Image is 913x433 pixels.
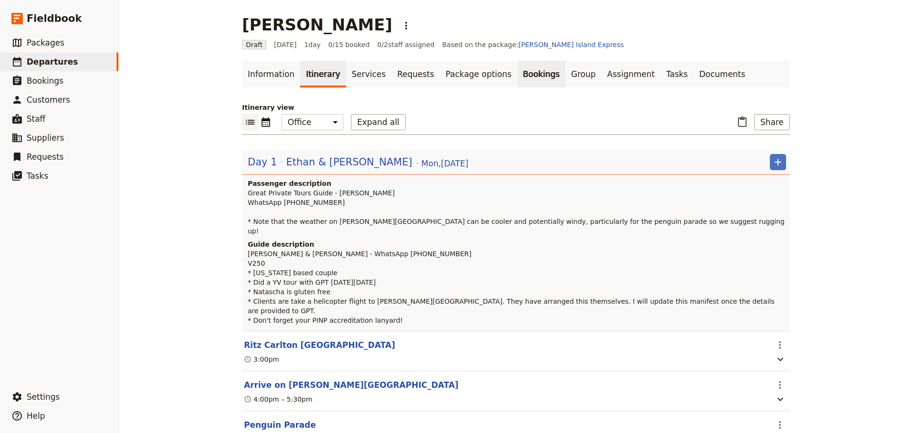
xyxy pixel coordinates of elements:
[660,61,694,87] a: Tasks
[693,61,751,87] a: Documents
[518,41,624,48] a: [PERSON_NAME] Island Express
[27,95,70,105] span: Customers
[244,379,458,391] button: Edit this itinerary item
[27,133,64,143] span: Suppliers
[242,103,790,112] p: Itinerary view
[244,419,316,431] button: Edit this itinerary item
[242,61,300,87] a: Information
[772,417,788,433] button: Actions
[304,40,321,49] span: 1 day
[754,114,790,130] button: Share
[517,61,565,87] a: Bookings
[391,61,440,87] a: Requests
[770,154,786,170] button: Add
[258,114,274,130] button: Calendar view
[248,155,277,169] span: Day 1
[248,155,468,169] button: Edit day information
[300,61,346,87] a: Itinerary
[398,18,414,34] button: Actions
[242,114,258,130] button: List view
[442,40,624,49] span: Based on the package:
[286,155,412,169] span: Ethan & [PERSON_NAME]
[27,57,78,67] span: Departures
[440,61,517,87] a: Package options
[244,395,312,404] div: 4:00pm – 5:30pm
[27,114,46,124] span: Staff
[772,337,788,353] button: Actions
[244,339,395,351] button: Edit this itinerary item
[274,40,296,49] span: [DATE]
[421,158,468,169] span: Mon , [DATE]
[244,355,279,364] div: 3:00pm
[242,40,266,49] span: Draft
[377,40,434,49] span: 0 / 2 staff assigned
[602,61,660,87] a: Assignment
[27,38,64,48] span: Packages
[734,114,750,130] button: Paste itinerary item
[328,40,369,49] span: 0/15 booked
[248,240,786,249] h4: Guide description
[27,76,63,86] span: Bookings
[27,152,64,162] span: Requests
[248,188,786,236] p: Great Private Tours Guide - [PERSON_NAME] WhatsApp [PHONE_NUMBER] * Note that the weather on [PER...
[346,61,392,87] a: Services
[565,61,602,87] a: Group
[772,377,788,393] button: Actions
[248,249,786,325] p: [PERSON_NAME] & [PERSON_NAME] - WhatsApp [PHONE_NUMBER] V250 * [US_STATE] based couple * Did a YV...
[27,411,45,421] span: Help
[242,15,392,34] h1: [PERSON_NAME]
[351,114,406,130] button: Expand all
[248,179,786,188] h4: Passenger description
[27,11,82,26] span: Fieldbook
[27,171,49,181] span: Tasks
[27,392,60,402] span: Settings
